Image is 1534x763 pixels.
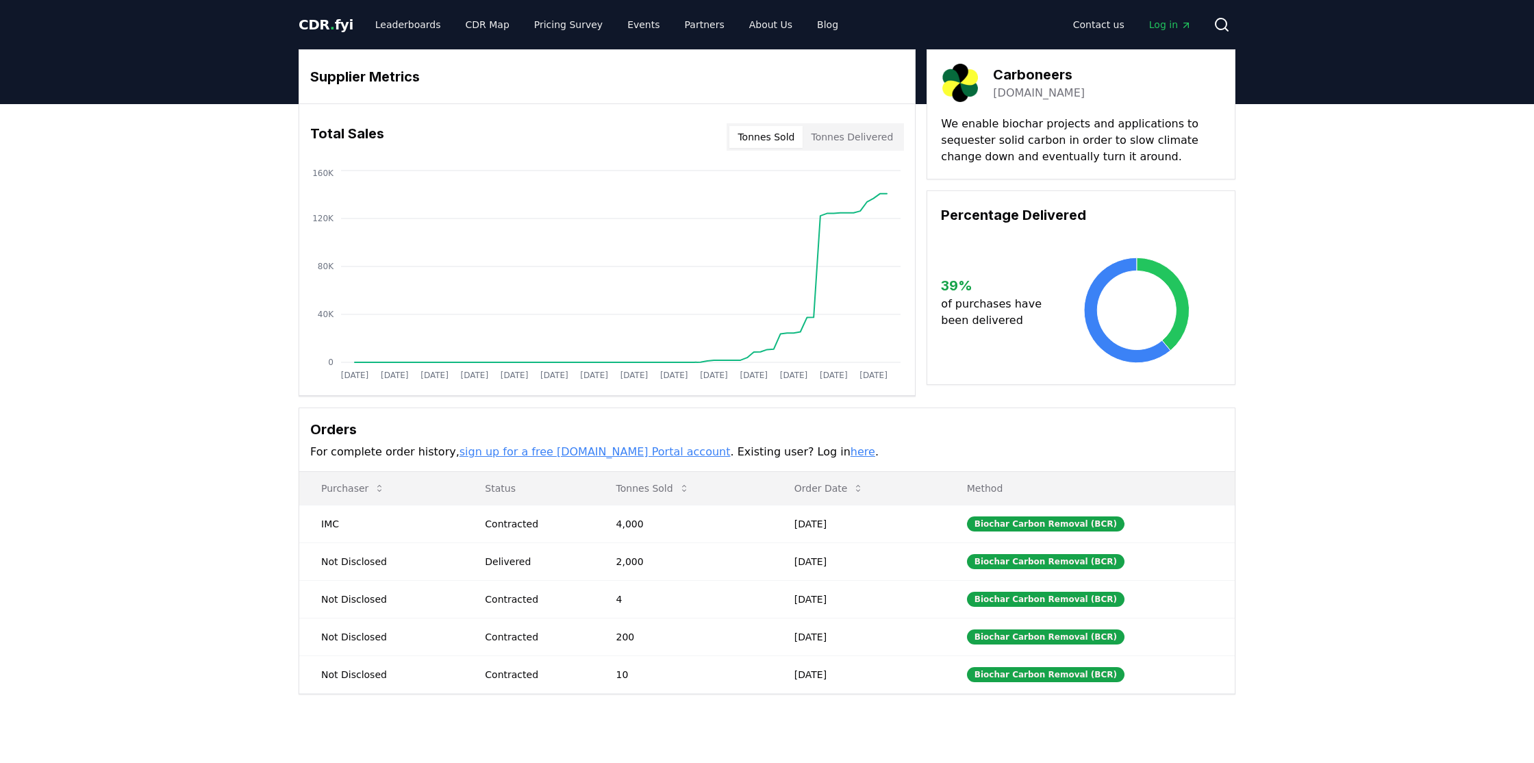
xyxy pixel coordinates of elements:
span: . [330,16,335,33]
p: We enable biochar projects and applications to sequester solid carbon in order to slow climate ch... [941,116,1221,165]
td: Not Disclosed [299,655,463,693]
div: Contracted [485,592,583,606]
td: [DATE] [772,542,945,580]
div: Contracted [485,630,583,644]
a: About Us [738,12,803,37]
a: CDR Map [455,12,520,37]
tspan: [DATE] [620,371,649,380]
h3: Total Sales [310,123,384,151]
td: Not Disclosed [299,618,463,655]
img: Carboneers-logo [941,64,979,102]
tspan: [DATE] [740,371,768,380]
div: Biochar Carbon Removal (BCR) [967,667,1124,682]
button: Tonnes Delivered [803,126,901,148]
a: Partners [674,12,735,37]
tspan: [DATE] [780,371,808,380]
h3: 39 % [941,275,1053,296]
h3: Percentage Delivered [941,205,1221,225]
tspan: [DATE] [859,371,888,380]
span: CDR fyi [299,16,353,33]
tspan: 120K [312,214,334,223]
h3: Supplier Metrics [310,66,904,87]
tspan: [DATE] [700,371,728,380]
a: here [851,445,875,458]
h3: Carboneers [993,64,1085,85]
tspan: [DATE] [461,371,489,380]
td: 2,000 [594,542,772,580]
button: Tonnes Sold [729,126,803,148]
tspan: [DATE] [341,371,369,380]
tspan: 0 [328,358,334,367]
tspan: 40K [318,310,334,319]
p: of purchases have been delivered [941,296,1053,329]
a: sign up for a free [DOMAIN_NAME] Portal account [460,445,731,458]
a: Blog [806,12,849,37]
a: Log in [1138,12,1203,37]
div: Biochar Carbon Removal (BCR) [967,592,1124,607]
div: Contracted [485,668,583,681]
td: 10 [594,655,772,693]
p: For complete order history, . Existing user? Log in . [310,444,1224,460]
span: Log in [1149,18,1192,32]
tspan: 80K [318,262,334,271]
div: Contracted [485,517,583,531]
tspan: [DATE] [660,371,688,380]
p: Status [474,481,583,495]
td: [DATE] [772,618,945,655]
td: [DATE] [772,580,945,618]
tspan: [DATE] [820,371,848,380]
td: Not Disclosed [299,580,463,618]
td: 4,000 [594,505,772,542]
tspan: [DATE] [420,371,449,380]
tspan: 160K [312,168,334,178]
a: Contact us [1062,12,1135,37]
button: Order Date [783,475,875,502]
a: CDR.fyi [299,15,353,34]
td: 200 [594,618,772,655]
div: Biochar Carbon Removal (BCR) [967,516,1124,531]
a: Pricing Survey [523,12,614,37]
tspan: [DATE] [580,371,608,380]
a: Events [616,12,670,37]
td: [DATE] [772,505,945,542]
a: Leaderboards [364,12,452,37]
tspan: [DATE] [381,371,409,380]
tspan: [DATE] [540,371,568,380]
nav: Main [1062,12,1203,37]
div: Biochar Carbon Removal (BCR) [967,554,1124,569]
h3: Orders [310,419,1224,440]
button: Tonnes Sold [605,475,701,502]
button: Purchaser [310,475,396,502]
div: Biochar Carbon Removal (BCR) [967,629,1124,645]
td: 4 [594,580,772,618]
nav: Main [364,12,849,37]
div: Delivered [485,555,583,568]
tspan: [DATE] [501,371,529,380]
a: [DOMAIN_NAME] [993,85,1085,101]
td: IMC [299,505,463,542]
p: Method [956,481,1224,495]
td: Not Disclosed [299,542,463,580]
td: [DATE] [772,655,945,693]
